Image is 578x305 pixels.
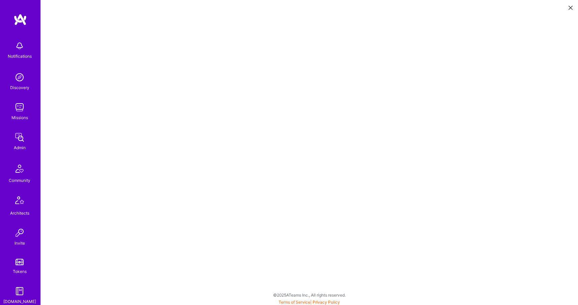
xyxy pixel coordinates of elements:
[13,13,27,26] img: logo
[14,144,26,151] div: Admin
[11,114,28,121] div: Missions
[10,84,29,91] div: Discovery
[16,259,24,265] img: tokens
[569,6,573,10] i: icon Close
[13,226,26,240] img: Invite
[8,53,32,60] div: Notifications
[13,131,26,144] img: admin teamwork
[13,268,27,275] div: Tokens
[15,240,25,247] div: Invite
[10,210,29,217] div: Architects
[11,193,28,210] img: Architects
[13,284,26,298] img: guide book
[3,298,36,305] div: [DOMAIN_NAME]
[13,71,26,84] img: discovery
[11,161,28,177] img: Community
[13,39,26,53] img: bell
[9,177,30,184] div: Community
[13,101,26,114] img: teamwork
